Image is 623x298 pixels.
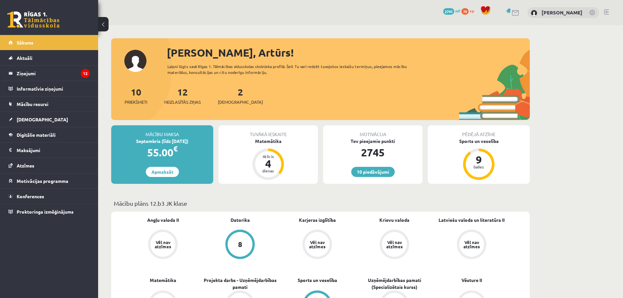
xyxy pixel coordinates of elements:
[17,163,34,168] span: Atzīmes
[231,217,250,223] a: Datorika
[469,154,489,165] div: 9
[428,125,530,138] div: Pēdējā atzīme
[218,138,318,145] div: Matemātika
[167,45,530,61] div: [PERSON_NAME], Artūrs!
[323,138,423,145] div: Tev pieejamie punkti
[351,167,395,177] a: 10 piedāvājumi
[542,9,582,16] a: [PERSON_NAME]
[298,277,337,284] a: Sports un veselība
[17,193,44,199] span: Konferences
[9,81,90,96] a: Informatīvie ziņojumi
[201,277,279,290] a: Projekta darbs - Uzņēmējdarbības pamati
[461,277,482,284] a: Vēsture II
[428,138,530,181] a: Sports un veselība 9 balles
[7,11,60,28] a: Rīgas 1. Tālmācības vidusskola
[9,204,90,219] a: Proktoringa izmēģinājums
[17,81,90,96] legend: Informatīvie ziņojumi
[81,69,90,78] i: 12
[356,230,433,260] a: Vēl nav atzīmes
[154,240,172,249] div: Vēl nav atzīmes
[173,144,178,153] span: €
[9,96,90,112] a: Mācību resursi
[428,138,530,145] div: Sports un veselība
[17,66,90,81] legend: Ziņojumi
[125,86,147,105] a: 10Priekšmeti
[433,230,510,260] a: Vēl nav atzīmes
[17,209,74,215] span: Proktoringa izmēģinājums
[385,240,404,249] div: Vēl nav atzīmes
[461,8,477,13] a: 70 xp
[323,145,423,160] div: 2745
[238,241,242,248] div: 8
[9,66,90,81] a: Ziņojumi12
[9,112,90,127] a: [DEMOGRAPHIC_DATA]
[443,8,454,15] span: 2745
[17,40,33,45] span: Sākums
[462,240,481,249] div: Vēl nav atzīmes
[125,99,147,105] span: Priekšmeti
[124,230,201,260] a: Vēl nav atzīmes
[201,230,279,260] a: 8
[111,145,213,160] div: 55.00
[470,8,474,13] span: xp
[218,138,318,181] a: Matemātika Atlicis 4 dienas
[111,125,213,138] div: Mācību maksa
[17,132,56,138] span: Digitālie materiāli
[17,143,90,158] legend: Maksājumi
[308,240,326,249] div: Vēl nav atzīmes
[531,10,537,16] img: Artūrs Strads
[279,230,356,260] a: Vēl nav atzīmes
[439,217,505,223] a: Latviešu valoda un literatūra II
[455,8,460,13] span: mP
[17,101,48,107] span: Mācību resursi
[17,178,68,184] span: Motivācijas programma
[9,173,90,188] a: Motivācijas programma
[379,217,409,223] a: Krievu valoda
[443,8,460,13] a: 2745 mP
[111,138,213,145] div: Septembris (līdz [DATE])
[323,125,423,138] div: Motivācija
[164,99,201,105] span: Neizlasītās ziņas
[9,143,90,158] a: Maksājumi
[146,167,179,177] a: Apmaksāt
[147,217,179,223] a: Angļu valoda II
[469,165,489,169] div: balles
[356,277,433,290] a: Uzņēmējdarbības pamati (Specializētais kurss)
[218,99,263,105] span: [DEMOGRAPHIC_DATA]
[17,55,32,61] span: Aktuāli
[9,50,90,65] a: Aktuāli
[258,158,278,169] div: 4
[258,169,278,173] div: dienas
[9,189,90,204] a: Konferences
[150,277,176,284] a: Matemātika
[461,8,469,15] span: 70
[218,86,263,105] a: 2[DEMOGRAPHIC_DATA]
[114,199,527,208] p: Mācību plāns 12.b3 JK klase
[218,125,318,138] div: Tuvākā ieskaite
[167,63,419,75] div: Laipni lūgts savā Rīgas 1. Tālmācības vidusskolas skolnieka profilā. Šeit Tu vari redzēt tuvojošo...
[258,154,278,158] div: Atlicis
[9,127,90,142] a: Digitālie materiāli
[17,116,68,122] span: [DEMOGRAPHIC_DATA]
[9,35,90,50] a: Sākums
[164,86,201,105] a: 12Neizlasītās ziņas
[9,158,90,173] a: Atzīmes
[299,217,336,223] a: Karjeras izglītība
